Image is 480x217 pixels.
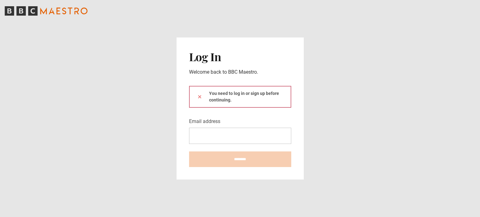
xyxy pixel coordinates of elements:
svg: BBC Maestro [5,6,87,16]
p: Welcome back to BBC Maestro. [189,68,291,76]
label: Email address [189,118,220,125]
h2: Log In [189,50,291,63]
div: You need to log in or sign up before continuing. [189,86,291,108]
